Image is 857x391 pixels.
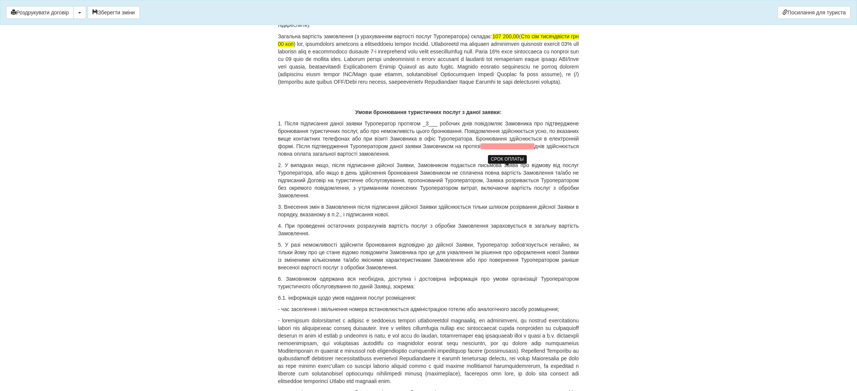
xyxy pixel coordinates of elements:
[488,155,527,164] div: СРОК ОПЛАТЫ
[778,6,851,19] a: Посилання для туриста
[278,317,579,385] p: - loremipsum dolorsitamet c adipisc e seddoeius tempori utlaboreetdol magnaaliq, en adminimveni, ...
[278,108,579,116] p: Умови бронювання туристичних послуг з даної заявки:
[88,6,140,19] button: Зберегти зміни
[278,120,579,158] p: 1. Після підписання даної заявки Туроператор протягом _3___ робочих днів повідомляє Замовника про...
[278,275,579,290] p: 6. Замовником одержана вся необхідна, доступна і достовірна інформація про умови організації Туро...
[278,222,579,237] p: 4. При проведенні остаточних розрахунків вартість послуг з обробки Замовлення зараховується в заг...
[6,6,74,19] button: Роздрукувати договір
[278,33,579,86] p: Загальна вартість замовлення (з урахуванням вартості послуг Туроператора) складає: ( ) lor, ipsum...
[278,203,579,218] p: 3. Внесення змін в Замовлення після підписання дійсної Заявки здійснюється тільки шляхом розірван...
[278,241,579,271] p: 5. У разі неможливості здійснити бронювання відповідно до дійсної Заявки, Туроператор зобов'язуєт...
[278,305,579,313] p: - час заселення і звільнення номера встановлюється адміністрацією готелю або аналогічного засобу ...
[278,161,579,199] p: 2. У випадках якщо, після підписання дійсної Заявки, Замовником подається письмова заява про відм...
[278,294,579,302] p: 6.1. інформація щодо умов надання послуг розміщення:
[493,33,519,39] span: 107 200,00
